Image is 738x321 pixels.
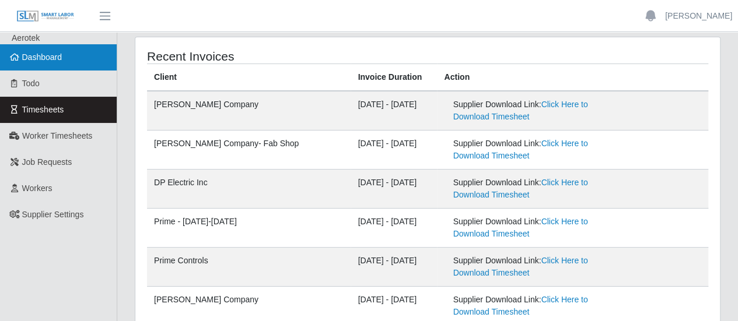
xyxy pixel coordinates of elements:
[16,10,75,23] img: SLM Logo
[12,33,40,43] span: Aerotek
[351,209,437,248] td: [DATE] - [DATE]
[453,216,607,240] div: Supplier Download Link:
[437,64,708,91] th: Action
[147,64,351,91] th: Client
[147,248,351,287] td: Prime Controls
[147,170,351,209] td: DP Electric Inc
[351,170,437,209] td: [DATE] - [DATE]
[22,184,53,193] span: Workers
[453,98,607,123] div: Supplier Download Link:
[22,157,72,167] span: Job Requests
[453,137,607,162] div: Supplier Download Link:
[147,209,351,248] td: Prime - [DATE]-[DATE]
[453,217,587,238] a: Click Here to Download Timesheet
[453,100,587,121] a: Click Here to Download Timesheet
[147,130,351,170] td: [PERSON_NAME] Company- Fab Shop
[453,255,607,279] div: Supplier Download Link:
[453,177,607,201] div: Supplier Download Link:
[453,295,587,316] a: Click Here to Download Timesheet
[453,256,587,277] a: Click Here to Download Timesheet
[147,91,351,130] td: [PERSON_NAME] Company
[22,79,40,88] span: Todo
[22,105,64,114] span: Timesheets
[351,64,437,91] th: Invoice Duration
[22,210,84,219] span: Supplier Settings
[453,139,587,160] a: Click Here to Download Timesheet
[351,91,437,130] td: [DATE] - [DATE]
[22,131,92,140] span: Worker Timesheets
[351,130,437,170] td: [DATE] - [DATE]
[147,49,370,64] h4: Recent Invoices
[22,52,62,62] span: Dashboard
[453,178,587,199] a: Click Here to Download Timesheet
[351,248,437,287] td: [DATE] - [DATE]
[453,294,607,318] div: Supplier Download Link:
[665,10,732,22] a: [PERSON_NAME]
